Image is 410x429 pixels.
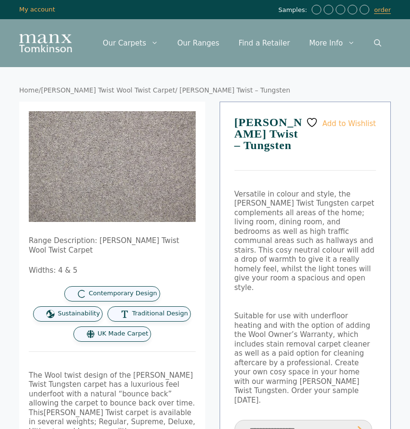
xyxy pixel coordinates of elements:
span: Add to Wishlist [322,119,376,128]
nav: Breadcrumb [19,86,391,95]
p: Versatile in colour and style, the [PERSON_NAME] Twist Tungsten carpet complements all areas of t... [234,190,376,293]
a: My account [19,6,55,13]
img: Manx Tomkinson [19,34,72,52]
img: Tomkinson Twist Tungsten [29,111,196,222]
span: UK Made Carpet [98,330,148,338]
span: Contemporary Design [89,290,157,298]
a: [PERSON_NAME] Twist Wool Twist Carpet [41,86,175,94]
h1: [PERSON_NAME] Twist – Tungsten [234,116,376,171]
span: Sustainability [58,310,100,318]
p: Range Description: [PERSON_NAME] Twist Wool Twist Carpet [29,236,196,255]
a: Our Ranges [168,29,229,58]
a: Home [19,86,39,94]
a: Open Search Bar [364,29,391,58]
a: More Info [300,29,364,58]
a: Add to Wishlist [306,116,376,128]
a: Our Carpets [93,29,168,58]
p: Widths: 4 & 5 [29,266,196,276]
span: Samples: [278,6,309,14]
nav: Primary [93,29,391,58]
a: order [374,6,391,14]
a: Find a Retailer [229,29,299,58]
span: Traditional Design [132,310,188,318]
p: Suitable for use with underfloor heating and with the option of adding the Wool Owner’s Warranty,... [234,312,376,405]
